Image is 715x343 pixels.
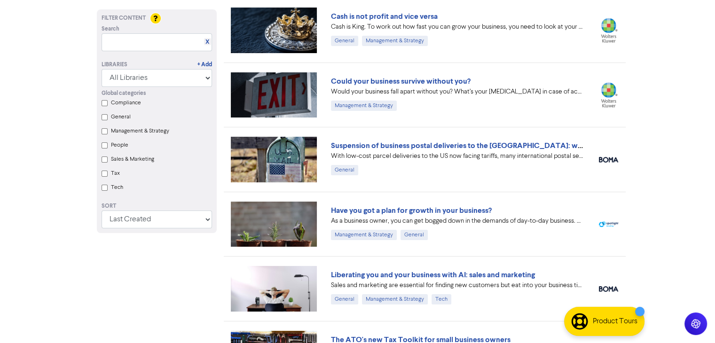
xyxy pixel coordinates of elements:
img: wolterskluwer [599,18,618,43]
a: Have you got a plan for growth in your business? [331,206,492,215]
div: Libraries [102,61,127,69]
label: Tax [111,169,120,178]
div: General [401,230,428,240]
div: Management & Strategy [362,36,428,46]
a: Cash is not profit and vice versa [331,12,438,21]
a: Could your business survive without you? [331,77,471,86]
div: As a business owner, you can get bogged down in the demands of day-to-day business. We can help b... [331,216,585,226]
div: Management & Strategy [331,101,397,111]
div: General [331,165,358,175]
span: Search [102,25,119,33]
a: + Add [197,61,212,69]
div: Global categories [102,89,212,98]
label: People [111,141,128,149]
label: Management & Strategy [111,127,169,135]
div: Management & Strategy [331,230,397,240]
div: With low-cost parcel deliveries to the US now facing tariffs, many international postal services ... [331,151,585,161]
div: Sort [102,202,212,210]
div: Filter Content [102,14,212,23]
div: Cash is King. To work out how fast you can grow your business, you need to look at your projected... [331,22,585,32]
div: General [331,36,358,46]
img: spotlight [599,221,618,227]
label: Sales & Marketing [111,155,154,164]
label: Tech [111,183,123,192]
div: General [331,294,358,304]
img: boma [599,286,618,292]
img: wolterskluwer [599,82,618,107]
div: Management & Strategy [362,294,428,304]
a: Suspension of business postal deliveries to the [GEOGRAPHIC_DATA]: what options do you have? [331,141,662,150]
div: Tech [432,294,451,304]
div: Sales and marketing are essential for finding new customers but eat into your business time. We e... [331,281,585,290]
div: Would your business fall apart without you? What’s your Plan B in case of accident, illness, or j... [331,87,585,97]
label: General [111,113,131,121]
a: X [205,39,209,46]
img: boma [599,157,618,163]
iframe: Chat Widget [668,298,715,343]
a: Liberating you and your business with AI: sales and marketing [331,270,535,280]
label: Compliance [111,99,141,107]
